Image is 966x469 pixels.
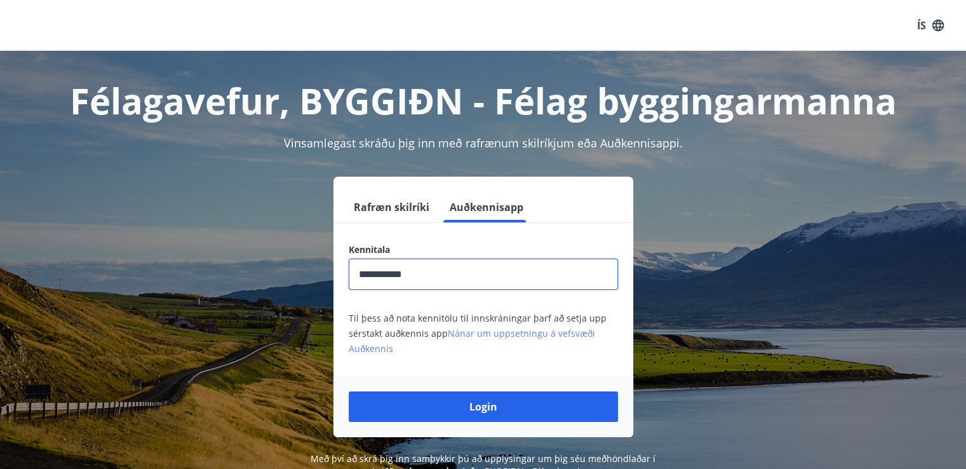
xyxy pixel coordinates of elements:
button: Login [349,391,618,422]
button: ÍS [910,14,951,37]
a: Nánar um uppsetningu á vefsvæði Auðkennis [349,327,595,355]
button: Rafræn skilríki [349,192,434,222]
label: Kennitala [349,243,618,256]
button: Auðkennisapp [445,192,528,222]
span: Til þess að nota kennitölu til innskráningar þarf að setja upp sérstakt auðkennis app [349,312,607,355]
h1: Félagavefur, BYGGIÐN - Félag byggingarmanna [41,76,925,125]
span: Vinsamlegast skráðu þig inn með rafrænum skilríkjum eða Auðkennisappi. [284,135,683,151]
